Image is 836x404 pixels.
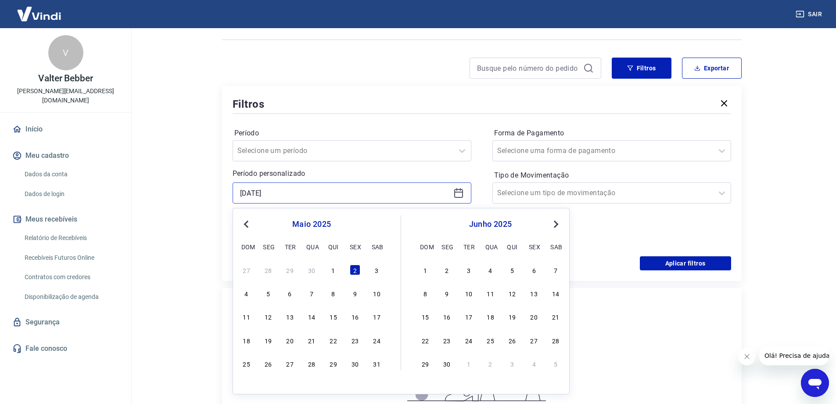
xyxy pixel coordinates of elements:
[801,369,829,397] iframe: Botão para abrir a janela de mensagens
[306,288,317,298] div: Choose quarta-feira, 7 de maio de 2025
[350,241,360,252] div: sex
[550,358,561,369] div: Choose sábado, 5 de julho de 2025
[285,311,295,322] div: Choose terça-feira, 13 de maio de 2025
[529,358,539,369] div: Choose sexta-feira, 4 de julho de 2025
[241,241,252,252] div: dom
[263,241,273,252] div: seg
[507,265,517,275] div: Choose quinta-feira, 5 de junho de 2025
[612,58,671,79] button: Filtros
[48,35,83,70] div: V
[441,358,452,369] div: Choose segunda-feira, 30 de junho de 2025
[5,6,74,13] span: Olá! Precisa de ajuda?
[420,358,431,369] div: Choose domingo, 29 de junho de 2025
[640,256,731,270] button: Aplicar filtros
[477,62,580,75] input: Busque pelo número do pedido
[240,186,450,200] input: Data inicial
[485,335,496,346] div: Choose quarta-feira, 25 de junho de 2025
[11,210,121,229] button: Meus recebíveis
[372,311,382,322] div: Choose sábado, 17 de maio de 2025
[441,335,452,346] div: Choose segunda-feira, 23 de junho de 2025
[441,311,452,322] div: Choose segunda-feira, 16 de junho de 2025
[328,311,339,322] div: Choose quinta-feira, 15 de maio de 2025
[420,335,431,346] div: Choose domingo, 22 de junho de 2025
[21,165,121,183] a: Dados da conta
[285,358,295,369] div: Choose terça-feira, 27 de maio de 2025
[11,0,68,27] img: Vindi
[21,229,121,247] a: Relatório de Recebíveis
[494,128,729,138] label: Forma de Pagamento
[372,265,382,275] div: Choose sábado, 3 de maio de 2025
[485,311,496,322] div: Choose quarta-feira, 18 de junho de 2025
[494,170,729,181] label: Tipo de Movimentação
[21,249,121,267] a: Recebíveis Futuros Online
[441,265,452,275] div: Choose segunda-feira, 2 de junho de 2025
[350,288,360,298] div: Choose sexta-feira, 9 de maio de 2025
[441,288,452,298] div: Choose segunda-feira, 9 de junho de 2025
[441,241,452,252] div: seg
[285,288,295,298] div: Choose terça-feira, 6 de maio de 2025
[794,6,825,22] button: Sair
[306,335,317,346] div: Choose quarta-feira, 21 de maio de 2025
[420,288,431,298] div: Choose domingo, 8 de junho de 2025
[372,288,382,298] div: Choose sábado, 10 de maio de 2025
[328,358,339,369] div: Choose quinta-feira, 29 de maio de 2025
[463,288,474,298] div: Choose terça-feira, 10 de junho de 2025
[372,358,382,369] div: Choose sábado, 31 de maio de 2025
[21,185,121,203] a: Dados de login
[263,358,273,369] div: Choose segunda-feira, 26 de maio de 2025
[350,358,360,369] div: Choose sexta-feira, 30 de maio de 2025
[285,335,295,346] div: Choose terça-feira, 20 de maio de 2025
[550,335,561,346] div: Choose sábado, 28 de junho de 2025
[485,358,496,369] div: Choose quarta-feira, 2 de julho de 2025
[11,146,121,165] button: Meu cadastro
[420,241,431,252] div: dom
[463,358,474,369] div: Choose terça-feira, 1 de julho de 2025
[682,58,742,79] button: Exportar
[420,265,431,275] div: Choose domingo, 1 de junho de 2025
[306,241,317,252] div: qua
[11,339,121,358] a: Fale conosco
[38,74,93,83] p: Valter Bebber
[551,219,561,229] button: Next Month
[241,288,252,298] div: Choose domingo, 4 de maio de 2025
[233,168,471,179] p: Período personalizado
[550,241,561,252] div: sab
[550,311,561,322] div: Choose sábado, 21 de junho de 2025
[463,335,474,346] div: Choose terça-feira, 24 de junho de 2025
[759,346,829,365] iframe: Mensagem da empresa
[328,335,339,346] div: Choose quinta-feira, 22 de maio de 2025
[241,335,252,346] div: Choose domingo, 18 de maio de 2025
[485,288,496,298] div: Choose quarta-feira, 11 de junho de 2025
[241,311,252,322] div: Choose domingo, 11 de maio de 2025
[241,219,251,229] button: Previous Month
[507,288,517,298] div: Choose quinta-feira, 12 de junho de 2025
[463,311,474,322] div: Choose terça-feira, 17 de junho de 2025
[529,241,539,252] div: sex
[550,288,561,298] div: Choose sábado, 14 de junho de 2025
[485,241,496,252] div: qua
[419,219,562,229] div: junho 2025
[529,288,539,298] div: Choose sexta-feira, 13 de junho de 2025
[372,335,382,346] div: Choose sábado, 24 de maio de 2025
[419,263,562,370] div: month 2025-06
[11,120,121,139] a: Início
[328,265,339,275] div: Choose quinta-feira, 1 de maio de 2025
[350,335,360,346] div: Choose sexta-feira, 23 de maio de 2025
[372,241,382,252] div: sab
[350,311,360,322] div: Choose sexta-feira, 16 de maio de 2025
[306,265,317,275] div: Choose quarta-feira, 30 de abril de 2025
[285,265,295,275] div: Choose terça-feira, 29 de abril de 2025
[529,311,539,322] div: Choose sexta-feira, 20 de junho de 2025
[507,311,517,322] div: Choose quinta-feira, 19 de junho de 2025
[233,97,265,111] h5: Filtros
[21,268,121,286] a: Contratos com credores
[507,358,517,369] div: Choose quinta-feira, 3 de julho de 2025
[234,128,470,138] label: Período
[550,265,561,275] div: Choose sábado, 7 de junho de 2025
[529,335,539,346] div: Choose sexta-feira, 27 de junho de 2025
[241,358,252,369] div: Choose domingo, 25 de maio de 2025
[263,335,273,346] div: Choose segunda-feira, 19 de maio de 2025
[240,263,383,370] div: month 2025-05
[738,348,756,365] iframe: Fechar mensagem
[263,288,273,298] div: Choose segunda-feira, 5 de maio de 2025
